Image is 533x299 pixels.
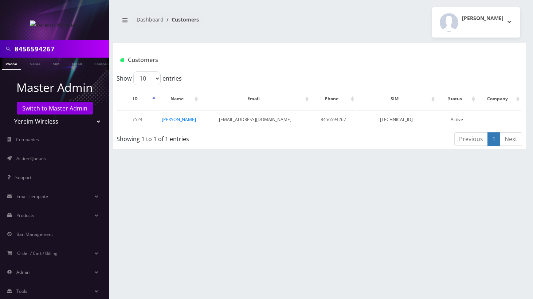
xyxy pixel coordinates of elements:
h2: [PERSON_NAME] [462,15,503,22]
input: Search in Company [15,42,107,56]
img: Yereim Wireless [30,20,80,29]
a: Previous [454,132,488,146]
a: SIM [49,58,63,69]
span: Order / Cart / Billing [17,250,58,256]
th: Company: activate to sort column ascending [478,88,521,109]
a: Next [500,132,522,146]
a: Email [68,58,86,69]
select: Showentries [133,71,161,85]
a: Phone [2,58,21,70]
td: [TECHNICAL_ID] [357,110,436,129]
a: Name [26,58,44,69]
span: Tools [16,288,27,294]
td: [EMAIL_ADDRESS][DOMAIN_NAME] [200,110,310,129]
th: ID: activate to sort column descending [117,88,157,109]
th: Phone: activate to sort column ascending [311,88,356,109]
label: Show entries [117,71,182,85]
span: Support [15,174,31,180]
span: Action Queues [16,155,46,162]
a: 1 [487,132,500,146]
button: [PERSON_NAME] [432,7,520,38]
th: Name: activate to sort column ascending [158,88,200,109]
span: Email Template [16,193,48,199]
nav: breadcrumb [118,12,314,33]
span: Companies [16,136,39,143]
div: Showing 1 to 1 of 1 entries [117,132,280,143]
a: Dashboard [137,16,164,23]
a: [PERSON_NAME] [162,116,196,123]
li: Customers [164,16,199,23]
span: Admin [16,269,30,275]
span: Ban Management [16,231,53,237]
span: Products [16,212,34,218]
th: Email: activate to sort column ascending [200,88,310,109]
td: Active [437,110,477,129]
td: 8456594267 [311,110,356,129]
th: SIM: activate to sort column ascending [357,88,436,109]
h1: Customers [120,57,450,63]
a: Company [91,58,115,69]
a: Switch to Master Admin [17,102,93,114]
th: Status: activate to sort column ascending [437,88,477,109]
td: 7524 [117,110,157,129]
